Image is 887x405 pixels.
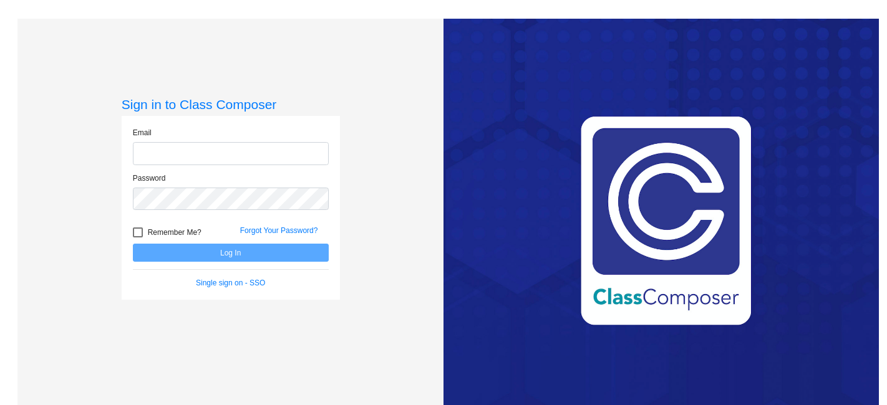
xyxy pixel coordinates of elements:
label: Password [133,173,166,184]
button: Log In [133,244,329,262]
a: Single sign on - SSO [196,279,265,287]
a: Forgot Your Password? [240,226,318,235]
span: Remember Me? [148,225,201,240]
h3: Sign in to Class Composer [122,97,340,112]
label: Email [133,127,152,138]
